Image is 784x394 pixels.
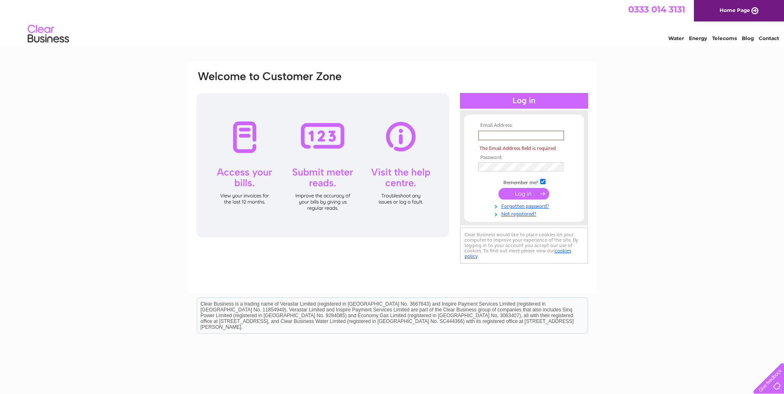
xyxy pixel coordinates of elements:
a: Contact [759,35,779,41]
a: 0333 014 3131 [628,4,685,14]
a: Not registered? [478,209,572,217]
a: Energy [689,35,707,41]
input: Submit [498,188,549,199]
th: Email Address: [476,123,572,128]
img: logo.png [27,21,69,47]
span: The Email Address field is required [479,145,556,151]
div: Clear Business would like to place cookies on your computer to improve your experience of the sit... [460,228,588,263]
a: Blog [742,35,754,41]
td: Remember me? [476,178,572,186]
a: Telecoms [712,35,737,41]
a: cookies policy [465,248,571,259]
a: Forgotten password? [478,202,572,209]
th: Password: [476,155,572,161]
a: Water [668,35,684,41]
div: Clear Business is a trading name of Verastar Limited (registered in [GEOGRAPHIC_DATA] No. 3667643... [197,5,588,40]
